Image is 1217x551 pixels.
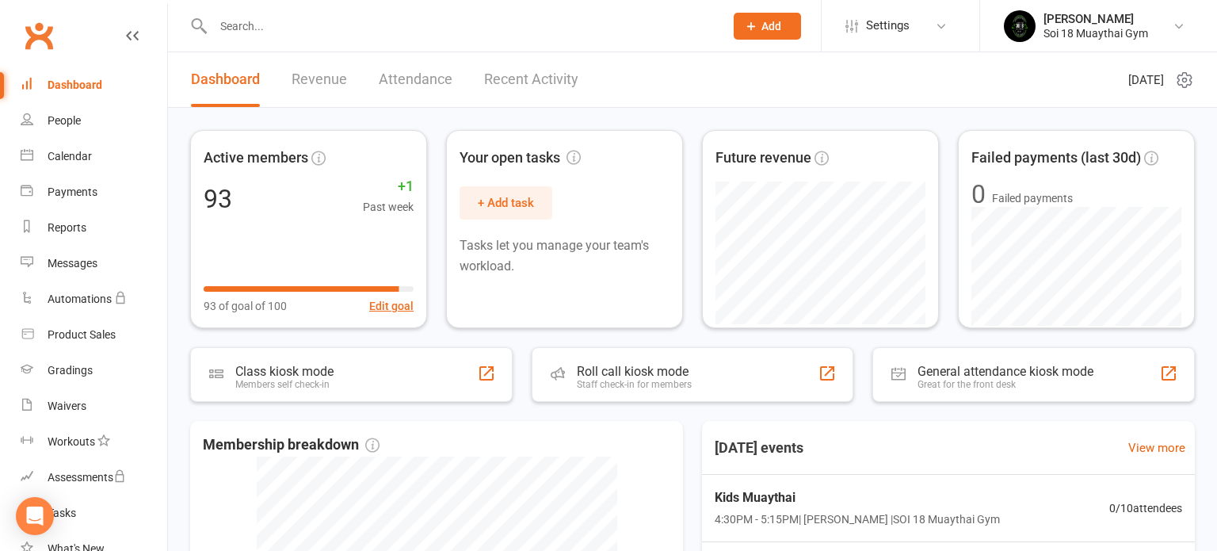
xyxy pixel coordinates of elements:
a: Dashboard [191,52,260,107]
div: Staff check-in for members [577,379,692,390]
div: Reports [48,221,86,234]
span: Future revenue [715,147,811,170]
a: Calendar [21,139,167,174]
div: Great for the front desk [918,379,1093,390]
a: Tasks [21,496,167,531]
div: 93 [204,186,232,212]
span: +1 [363,175,414,198]
div: People [48,114,81,127]
p: Tasks let you manage your team's workload. [460,235,670,276]
span: Failed payments (last 30d) [971,147,1141,170]
a: Assessments [21,460,167,496]
div: Product Sales [48,328,116,341]
div: Class kiosk mode [235,364,334,379]
div: Tasks [48,507,76,519]
div: Automations [48,293,112,305]
div: Soi 18 Muaythai Gym [1043,26,1148,40]
span: Add [761,20,781,33]
a: Workouts [21,424,167,460]
span: Membership breakdown [203,434,380,457]
a: Reports [21,210,167,246]
button: Edit goal [369,297,414,315]
div: Roll call kiosk mode [577,364,692,379]
a: Recent Activity [484,52,578,107]
a: People [21,103,167,139]
span: Active members [204,147,308,170]
a: Gradings [21,353,167,388]
div: Workouts [48,435,95,448]
div: Waivers [48,400,86,412]
a: Revenue [292,52,347,107]
div: Open Intercom Messenger [16,497,54,535]
a: Dashboard [21,67,167,103]
input: Search... [208,15,713,37]
div: 0 [971,182,986,207]
span: Your open tasks [460,147,581,170]
span: Past week [363,198,414,216]
div: Dashboard [48,78,102,91]
div: Assessments [48,471,126,484]
a: View more [1128,438,1185,457]
div: Payments [48,186,97,198]
a: Messages [21,246,167,281]
a: Attendance [379,52,452,107]
a: Automations [21,281,167,317]
span: 0 / 10 attendees [1109,499,1182,517]
div: Gradings [48,364,93,377]
span: 93 of goal of 100 [204,297,287,315]
img: thumb_image1716960047.png [1004,10,1036,42]
span: Kids Muaythai [715,488,1000,508]
div: Messages [48,257,97,270]
div: Members self check-in [235,379,334,390]
button: + Add task [460,186,552,220]
span: [DATE] [1128,71,1164,90]
span: 4:30PM - 5:15PM | [PERSON_NAME] | SOI 18 Muaythai Gym [715,511,1000,528]
h3: [DATE] events [702,434,816,462]
span: Settings [866,8,910,44]
div: [PERSON_NAME] [1043,12,1148,26]
button: Add [734,13,801,40]
a: Waivers [21,388,167,424]
a: Payments [21,174,167,210]
a: Product Sales [21,317,167,353]
span: Failed payments [992,189,1073,207]
div: General attendance kiosk mode [918,364,1093,379]
a: Clubworx [19,16,59,55]
div: Calendar [48,150,92,163]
